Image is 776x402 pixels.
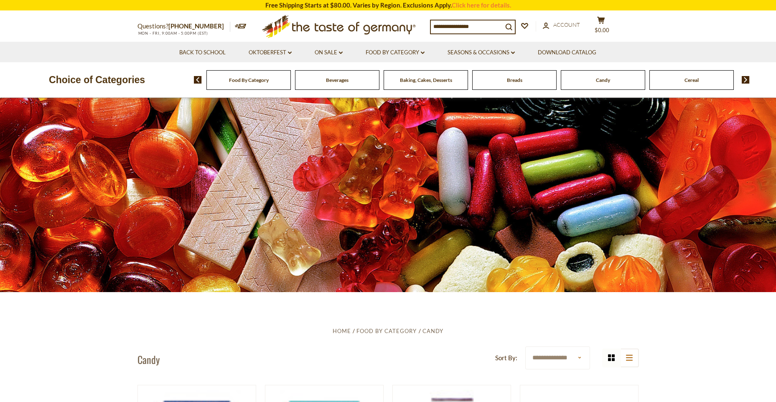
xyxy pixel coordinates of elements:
[249,48,292,57] a: Oktoberfest
[137,31,209,36] span: MON - FRI, 9:00AM - 5:00PM (EST)
[595,27,609,33] span: $0.00
[452,1,511,9] a: Click here for details.
[448,48,515,57] a: Seasons & Occasions
[684,77,699,83] a: Cereal
[543,20,580,30] a: Account
[422,328,443,334] a: Candy
[495,353,517,363] label: Sort By:
[538,48,596,57] a: Download Catalog
[326,77,349,83] a: Beverages
[137,353,160,366] h1: Candy
[553,21,580,28] span: Account
[168,22,224,30] a: [PHONE_NUMBER]
[596,77,610,83] a: Candy
[315,48,343,57] a: On Sale
[333,328,351,334] a: Home
[589,16,614,37] button: $0.00
[194,76,202,84] img: previous arrow
[400,77,452,83] a: Baking, Cakes, Desserts
[229,77,269,83] a: Food By Category
[137,21,230,32] p: Questions?
[507,77,522,83] a: Breads
[356,328,417,334] a: Food By Category
[742,76,750,84] img: next arrow
[179,48,226,57] a: Back to School
[366,48,425,57] a: Food By Category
